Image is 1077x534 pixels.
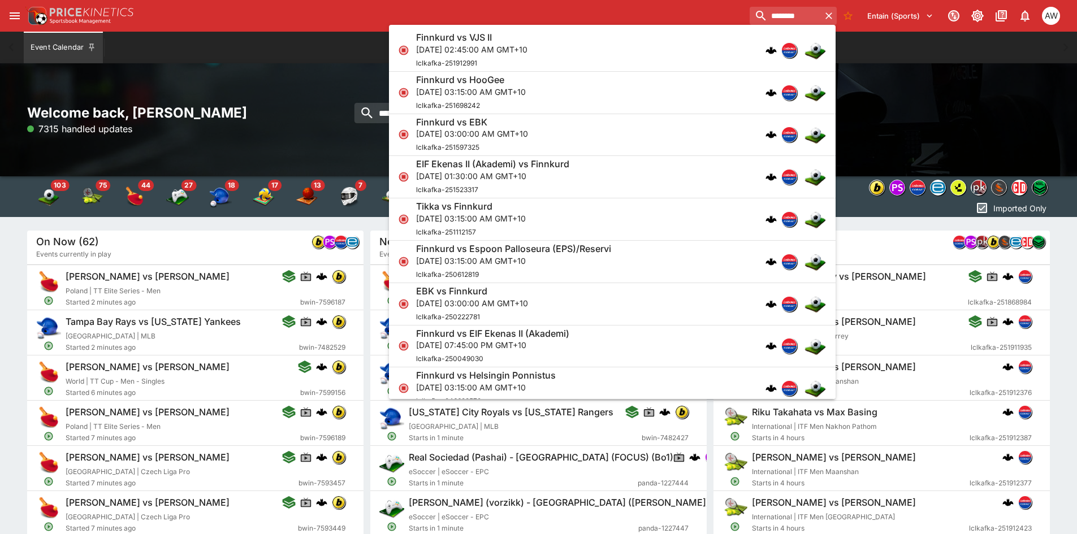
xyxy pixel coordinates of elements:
img: PriceKinetics [50,8,133,16]
img: bwin.png [312,236,325,248]
span: Starts in 4 hours [752,297,968,308]
div: lclkafka [781,296,797,312]
span: bwin-7596187 [300,297,345,308]
img: logo-cerberus.svg [316,271,327,282]
img: logo-cerberus.svg [316,451,327,463]
div: betradar [1009,235,1023,249]
span: Poland | TT Elite Series - Men [66,286,161,295]
div: Event type filters [27,176,457,217]
img: lclkafka.png [1019,451,1031,463]
div: lclkafka [781,169,797,185]
svg: Open [44,386,54,396]
div: cerberus [1002,451,1014,463]
img: logo-cerberus.svg [765,298,777,310]
p: [DATE] 03:00:00 AM GMT+10 [416,128,528,140]
img: pandascore.png [890,180,905,195]
img: lclkafka.png [782,212,797,227]
button: Imported Only [972,199,1050,217]
svg: Closed [398,340,409,351]
img: logo-cerberus.svg [765,171,777,183]
div: pandascore [889,180,905,196]
img: baseball.png [379,315,404,340]
img: championdata.png [1012,180,1027,195]
img: bwin.png [870,180,884,195]
img: logo-cerberus.svg [1002,361,1014,372]
span: lclkafka-251112157 [416,228,476,236]
span: lclkafka-251868984 [968,297,1032,308]
svg: Open [387,386,397,396]
div: lclkafka [781,338,797,354]
svg: Open [44,431,54,441]
p: Imported Only [993,202,1046,214]
img: bwin.png [987,236,1000,248]
h6: Finnkurd vs Helsingin Ponnistus [416,370,556,381]
span: bwin-7482529 [299,342,345,353]
h6: Finnkurd vs EBK [416,116,487,128]
div: cerberus [1002,316,1014,327]
div: Esports [166,185,189,208]
div: lclkafka [1018,450,1032,464]
img: tennis.png [723,450,747,475]
h6: [PERSON_NAME] vs [PERSON_NAME] [66,451,230,463]
div: Tennis [80,185,103,208]
img: lclkafka.png [1019,315,1031,328]
div: lclkafka [781,42,797,58]
div: cerberus [689,451,700,463]
p: [DATE] 03:15:00 AM GMT+10 [416,381,556,393]
span: lclkafka-251912991 [416,59,477,67]
img: soccer.png [804,208,827,231]
img: table_tennis.png [36,270,61,294]
div: sportingsolutions [998,235,1011,249]
span: Starts in 1 minute [409,432,642,444]
img: table_tennis.png [379,270,404,294]
div: cerberus [316,451,327,463]
h5: Next To Go (122) [379,235,461,248]
span: lclkafka-251523317 [416,185,478,194]
img: logo-cerberus.svg [316,316,327,327]
svg: Closed [398,45,409,56]
h6: [PERSON_NAME] vs [PERSON_NAME] [66,406,230,418]
h6: Finnkurd vs EIF Ekenas II (Akademi) [416,328,569,340]
div: betradar [345,235,359,249]
img: table_tennis.png [36,450,61,475]
img: baseball.png [379,360,404,385]
img: soccer.png [804,39,827,62]
button: Documentation [991,6,1011,26]
span: lclkafka-246623572 [416,397,481,405]
div: betradar [930,180,946,196]
img: logo-cerberus.svg [765,45,777,56]
div: bwin [332,315,345,328]
img: tennis [80,185,103,208]
span: eSoccer | eSoccer - EPC [409,467,489,476]
span: 75 [96,180,110,191]
h6: Finnkurd vs HooGee [416,74,504,86]
svg: Open [44,341,54,351]
img: lclkafka.png [1019,496,1031,509]
div: Ayden Walker [1042,7,1060,25]
img: logo-cerberus.svg [1002,451,1014,463]
div: sportingsolutions [991,180,1007,196]
img: lclkafka.png [953,236,966,248]
button: open drawer [5,6,25,26]
span: Started 6 minutes ago [66,387,300,398]
div: cerberus [1002,271,1014,282]
img: pricekinetics.png [976,236,988,248]
span: 18 [224,180,239,191]
div: pricekinetics [971,180,987,196]
img: table_tennis.png [36,496,61,520]
img: table_tennis.png [36,405,61,430]
input: search [750,7,821,25]
div: cerberus [316,271,327,282]
img: volleyball [252,185,275,208]
h6: Riku Takahata vs Max Basing [752,406,877,418]
span: 44 [138,180,154,191]
div: cerberus [765,340,777,351]
img: lclkafka.png [782,170,797,184]
svg: Open [387,296,397,306]
button: Connected to PK [944,6,964,26]
img: bwin.png [332,406,345,418]
img: lclkafka.png [782,254,797,269]
img: soccer.png [804,81,827,104]
svg: Closed [398,383,409,394]
img: bwin.png [332,270,345,283]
